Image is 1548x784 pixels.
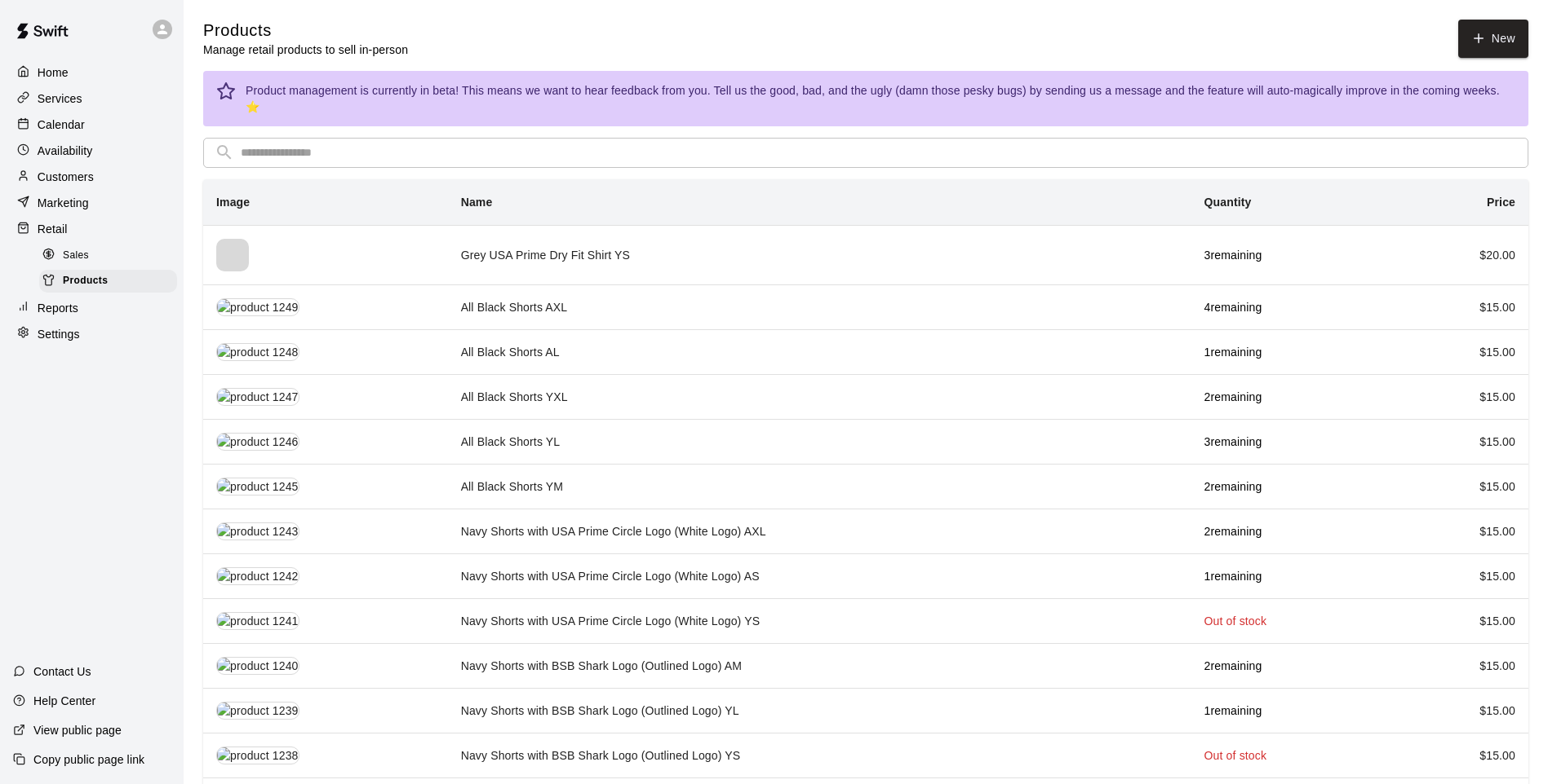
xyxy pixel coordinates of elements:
[38,221,68,237] p: Retail
[63,248,89,264] span: Sales
[13,139,171,163] a: Availability
[39,243,184,268] a: Sales
[1390,598,1528,643] td: $ 15.00
[1390,688,1528,733] td: $ 15.00
[1204,478,1377,495] p: 2 remaining
[246,76,1515,121] div: Product management is currently in beta! This means we want to hear feedback from you. Tell us th...
[448,509,1191,553] td: Navy Shorts with USA Prime Circle Logo (White Logo) AXL
[33,751,144,768] p: Copy public page link
[1390,419,1528,464] td: $ 15.00
[1204,299,1377,315] p: 4 remaining
[448,464,1191,509] td: All Black Shorts YM
[13,322,171,346] a: Settings
[39,268,184,293] a: Products
[1458,20,1528,58] a: New
[1204,344,1377,360] p: 1 remaining
[33,722,122,738] p: View public page
[448,374,1191,419] td: All Black Shorts YXL
[216,747,299,764] img: product 1238
[1487,196,1515,209] b: Price
[13,165,171,189] a: Customers
[1390,553,1528,598] td: $ 15.00
[13,112,171,137] a: Calendar
[216,657,299,675] img: product 1240
[203,42,408,58] p: Manage retail products to sell in-person
[33,693,95,709] p: Help Center
[1390,225,1528,284] td: $ 20.00
[38,64,69,81] p: Home
[1204,747,1377,764] p: Out of stock
[1390,643,1528,688] td: $ 15.00
[216,702,299,720] img: product 1239
[448,419,1191,464] td: All Black Shorts YL
[448,733,1191,778] td: Navy Shorts with BSB Shark Logo (Outlined Logo) YS
[448,284,1191,329] td: All Black Shorts AXL
[216,343,299,361] img: product 1248
[216,567,299,585] img: product 1242
[39,244,177,267] div: Sales
[1204,703,1377,719] p: 1 remaining
[1204,196,1252,209] b: Quantity
[203,20,408,42] h5: Products
[448,643,1191,688] td: Navy Shorts with BSB Shark Logo (Outlined Logo) AM
[1204,568,1377,584] p: 1 remaining
[1204,658,1377,674] p: 2 remaining
[216,388,299,406] img: product 1247
[1204,523,1377,540] p: 2 remaining
[216,478,299,496] img: product 1245
[1390,464,1528,509] td: $ 15.00
[448,329,1191,374] td: All Black Shorts AL
[1390,374,1528,419] td: $ 15.00
[33,663,91,680] p: Contact Us
[448,598,1191,643] td: Navy Shorts with USA Prime Circle Logo (White Logo) YS
[1204,613,1377,629] p: Out of stock
[1390,733,1528,778] td: $ 15.00
[1204,434,1377,450] p: 3 remaining
[1045,84,1162,97] a: sending us a message
[13,296,171,320] a: Reports
[1204,247,1377,263] p: 3 remaining
[448,225,1191,284] td: Grey USA Prime Dry Fit Shirt YS
[38,195,89,211] p: Marketing
[13,60,171,85] a: Home
[38,90,82,107] p: Services
[461,196,493,209] b: Name
[216,196,250,209] b: Image
[216,522,299,540] img: product 1243
[38,300,78,316] p: Reports
[13,86,171,111] a: Services
[1204,389,1377,405] p: 2 remaining
[39,270,177,293] div: Products
[1390,329,1528,374] td: $ 15.00
[63,273,108,289] span: Products
[13,217,171,241] a: Retail
[13,191,171,215] a: Marketing
[1390,284,1528,329] td: $ 15.00
[448,553,1191,598] td: Navy Shorts with USA Prime Circle Logo (White Logo) AS
[216,298,299,316] img: product 1249
[216,612,299,630] img: product 1241
[448,688,1191,733] td: Navy Shorts with BSB Shark Logo (Outlined Logo) YL
[38,143,93,159] p: Availability
[38,117,85,133] p: Calendar
[216,433,299,451] img: product 1246
[38,169,94,185] p: Customers
[1390,509,1528,553] td: $ 15.00
[38,326,80,342] p: Settings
